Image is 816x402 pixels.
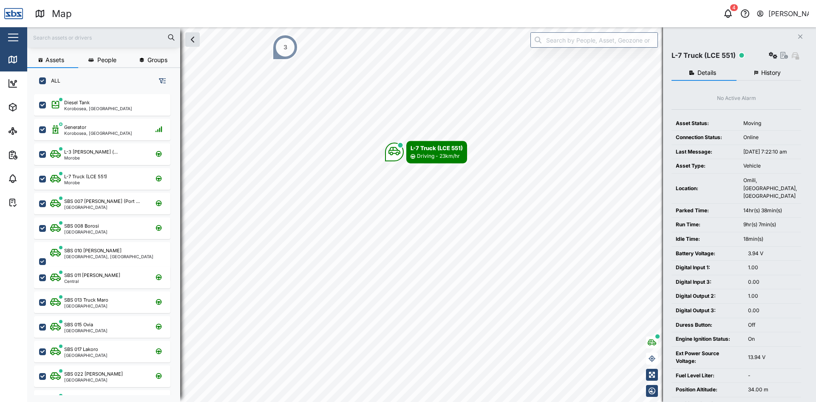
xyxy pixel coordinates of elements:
[676,350,739,365] div: Ext Power Source Voltage:
[411,144,463,152] div: L-7 Truck (LCE 551)
[676,372,739,380] div: Fuel Level Liter:
[676,307,739,315] div: Digital Output 3:
[64,304,108,308] div: [GEOGRAPHIC_DATA]
[385,141,467,163] div: Map marker
[64,99,90,106] div: Diesel Tank
[676,162,735,170] div: Asset Type:
[748,264,797,272] div: 1.00
[676,386,739,394] div: Position Altitude:
[64,230,108,234] div: [GEOGRAPHIC_DATA]
[676,120,735,128] div: Asset Status:
[64,371,123,378] div: SBS 022 [PERSON_NAME]
[743,120,797,128] div: Moving
[64,156,118,160] div: Morobe
[743,177,797,200] div: Omili, [GEOGRAPHIC_DATA], [GEOGRAPHIC_DATA]
[22,126,42,136] div: Sites
[64,148,118,156] div: L-3 [PERSON_NAME] (...
[676,321,739,329] div: Duress Button:
[64,254,153,259] div: [GEOGRAPHIC_DATA], [GEOGRAPHIC_DATA]
[64,247,122,254] div: SBS 010 [PERSON_NAME]
[27,27,816,402] canvas: Map
[283,43,287,52] div: 3
[147,57,167,63] span: Groups
[4,4,23,23] img: Main Logo
[676,221,735,229] div: Run Time:
[64,131,132,135] div: Korobosea, [GEOGRAPHIC_DATA]
[748,354,797,362] div: 13.94 V
[64,124,86,131] div: Generator
[676,134,735,142] div: Connection Status:
[22,174,48,183] div: Alarms
[748,292,797,300] div: 1.00
[22,198,45,207] div: Tasks
[717,94,756,103] div: No Active Alarm
[743,221,797,229] div: 9hr(s) 7min(s)
[64,297,108,304] div: SBS 013 Truck Maro
[671,50,736,61] div: L-7 Truck (LCE 551)
[22,150,51,160] div: Reports
[64,106,132,111] div: Korobosea, [GEOGRAPHIC_DATA]
[697,70,716,76] span: Details
[756,8,809,20] button: [PERSON_NAME]
[64,353,108,357] div: [GEOGRAPHIC_DATA]
[32,31,175,44] input: Search assets or drivers
[743,134,797,142] div: Online
[748,386,797,394] div: 34.00 m
[743,162,797,170] div: Vehicle
[64,205,140,209] div: [GEOGRAPHIC_DATA]
[64,378,123,382] div: [GEOGRAPHIC_DATA]
[64,328,108,333] div: [GEOGRAPHIC_DATA]
[45,57,64,63] span: Assets
[743,148,797,156] div: [DATE] 7:22:10 am
[676,207,735,215] div: Parked Time:
[64,180,107,185] div: Morobe
[676,185,735,193] div: Location:
[676,235,735,243] div: Idle Time:
[417,152,460,160] div: Driving - 23km/hr
[22,79,60,88] div: Dashboard
[64,173,107,180] div: L-7 Truck (LCE 551)
[272,34,298,60] div: Map marker
[676,335,739,343] div: Engine Ignition Status:
[52,6,72,21] div: Map
[748,278,797,286] div: 0.00
[676,278,739,286] div: Digital Input 3:
[748,335,797,343] div: On
[64,198,140,205] div: SBS 007 [PERSON_NAME] (Port ...
[64,279,120,283] div: Central
[676,250,739,258] div: Battery Voltage:
[768,9,809,19] div: [PERSON_NAME]
[46,77,60,84] label: ALL
[730,4,738,11] div: 4
[748,372,797,380] div: -
[34,91,180,395] div: grid
[676,148,735,156] div: Last Message:
[748,250,797,258] div: 3.94 V
[22,103,48,112] div: Assets
[64,346,98,353] div: SBS 017 Lakoro
[22,55,41,64] div: Map
[64,222,99,230] div: SBS 008 Borosi
[743,235,797,243] div: 18min(s)
[743,207,797,215] div: 14hr(s) 38min(s)
[530,32,658,48] input: Search by People, Asset, Geozone or Place
[748,321,797,329] div: Off
[97,57,116,63] span: People
[676,292,739,300] div: Digital Output 2:
[761,70,781,76] span: History
[748,307,797,315] div: 0.00
[64,272,120,279] div: SBS 011 [PERSON_NAME]
[64,321,93,328] div: SBS 015 Ovia
[676,264,739,272] div: Digital Input 1:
